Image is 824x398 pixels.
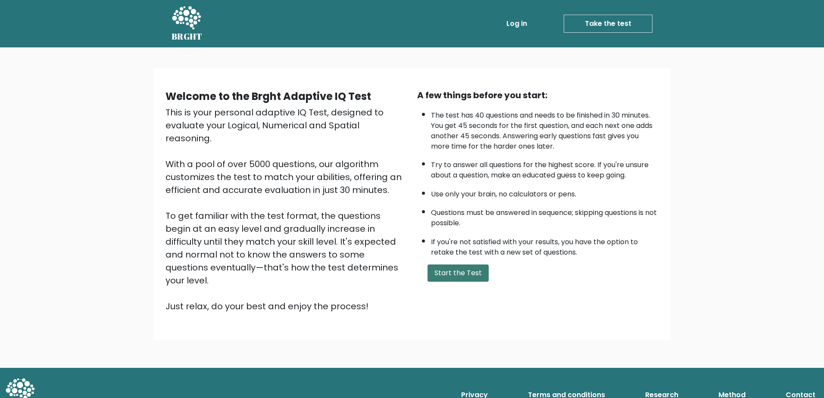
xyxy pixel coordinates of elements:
[417,89,659,102] div: A few things before you start:
[431,233,659,258] li: If you're not satisfied with your results, you have the option to retake the test with a new set ...
[564,15,652,33] a: Take the test
[503,15,531,32] a: Log in
[431,185,659,199] li: Use only your brain, no calculators or pens.
[431,203,659,228] li: Questions must be answered in sequence; skipping questions is not possible.
[431,155,659,180] li: Try to answer all questions for the highest score. If you're unsure about a question, make an edu...
[165,106,407,313] div: This is your personal adaptive IQ Test, designed to evaluate your Logical, Numerical and Spatial ...
[431,106,659,152] li: The test has 40 questions and needs to be finished in 30 minutes. You get 45 seconds for the firs...
[172,3,203,44] a: BRGHT
[165,89,371,103] b: Welcome to the Brght Adaptive IQ Test
[172,31,203,42] h5: BRGHT
[428,264,489,282] button: Start the Test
